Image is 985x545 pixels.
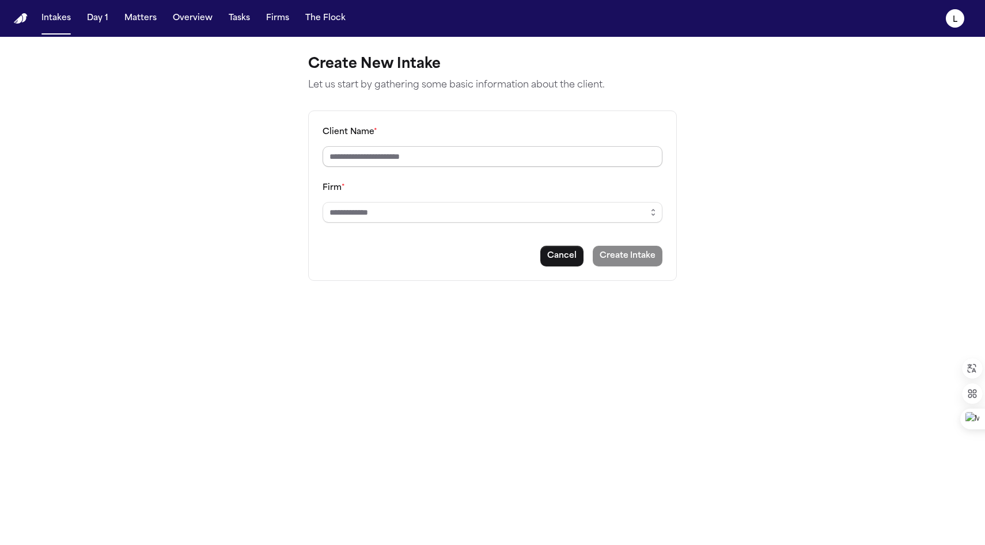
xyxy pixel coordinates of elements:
button: Day 1 [82,8,113,29]
button: Create intake [593,246,662,266]
button: Firms [262,8,294,29]
img: Finch Logo [14,13,28,24]
p: Let us start by gathering some basic information about the client. [308,78,677,92]
label: Firm [323,184,345,192]
button: Cancel intake creation [540,246,584,266]
input: Client name [323,146,662,167]
button: Overview [168,8,217,29]
h1: Create New Intake [308,55,677,74]
button: Matters [120,8,161,29]
a: Home [14,13,28,24]
button: The Flock [301,8,350,29]
button: Tasks [224,8,255,29]
label: Client Name [323,128,377,136]
input: Select a firm [323,202,662,223]
button: Intakes [37,8,75,29]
